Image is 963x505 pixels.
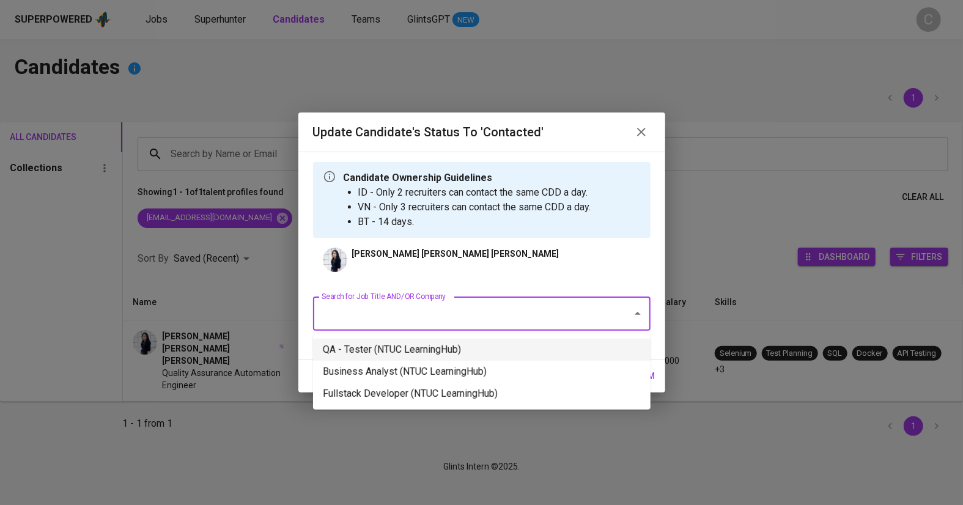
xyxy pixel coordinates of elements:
[358,185,591,200] li: ID - Only 2 recruiters can contact the same CDD a day.
[313,122,544,142] h6: Update Candidate's Status to 'Contacted'
[344,171,591,185] p: Candidate Ownership Guidelines
[313,361,651,383] li: Business Analyst (NTUC LearningHub)
[358,200,591,215] li: VN - Only 3 recruiters can contact the same CDD a day.
[313,339,651,361] li: QA - Tester (NTUC LearningHub)
[629,305,646,322] button: Close
[358,215,591,229] li: BT - 14 days.
[313,383,651,405] li: Fullstack Developer (NTUC LearningHub)
[352,248,559,260] p: [PERSON_NAME] [PERSON_NAME] [PERSON_NAME]
[323,248,347,272] img: 41e58975283a6a24b136cbec05c21abf.jpg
